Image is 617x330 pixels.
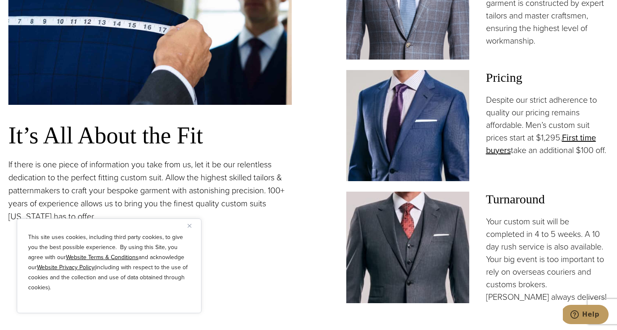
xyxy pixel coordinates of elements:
[563,305,609,326] iframe: Opens a widget where you can chat to one of our agents
[486,215,609,303] p: Your custom suit will be completed in 4 to 5 weeks. A 10 day rush service is also available. Your...
[188,224,191,228] img: Close
[486,94,609,156] p: Despite our strict adherence to quality our pricing remains affordable. Men’s custom suit prices ...
[8,158,292,223] p: If there is one piece of information you take from us, let it be our relentless dedication to the...
[486,131,596,156] a: First time buyers
[486,70,609,85] h3: Pricing
[8,122,292,150] h3: It’s All About the Fit
[346,70,469,182] img: Client in blue solid custom made suit with white shirt and navy tie. Fabric by Scabal.
[37,263,94,272] a: Website Privacy Policy
[188,221,198,231] button: Close
[66,253,139,262] a: Website Terms & Conditions
[28,232,190,293] p: This site uses cookies, including third party cookies, to give you the best possible experience. ...
[346,192,469,303] img: Client in vested charcoal bespoke suit with white shirt and red patterned tie.
[486,192,609,207] h3: Turnaround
